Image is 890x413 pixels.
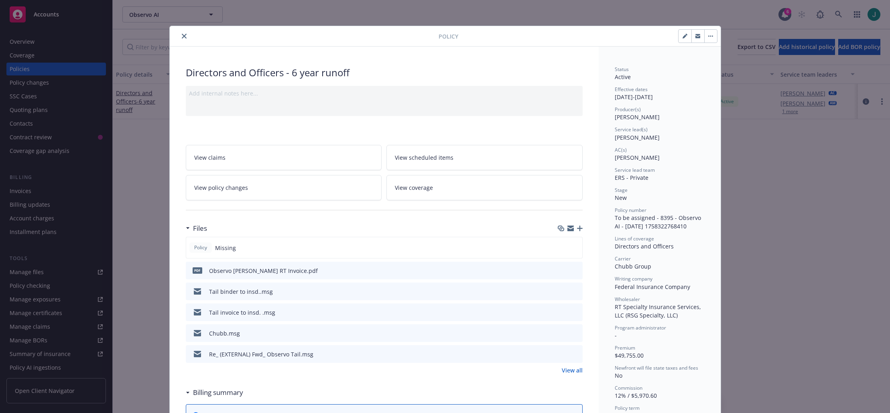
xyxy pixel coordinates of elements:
[615,255,631,262] span: Carrier
[615,73,631,81] span: Active
[386,145,583,170] a: View scheduled items
[209,350,313,358] div: Re_ (EXTERNAL) Fwd_ Observo Tail.msg
[193,244,209,251] span: Policy
[615,106,641,113] span: Producer(s)
[615,392,657,399] span: 12% / $5,970.60
[559,350,566,358] button: download file
[209,329,240,338] div: Chubb.msg
[615,242,705,250] div: Directors and Officers
[615,194,627,201] span: New
[179,31,189,41] button: close
[615,187,628,193] span: Stage
[615,262,651,270] span: Chubb Group
[615,174,648,181] span: ERS - Private
[615,405,640,411] span: Policy term
[209,308,275,317] div: Tail invoice to insd. .msg
[559,329,566,338] button: download file
[189,89,579,98] div: Add internal notes here...
[572,267,579,275] button: preview file
[209,267,318,275] div: Observo [PERSON_NAME] RT Invoice.pdf
[395,183,433,192] span: View coverage
[615,283,690,291] span: Federal Insurance Company
[559,287,566,296] button: download file
[186,223,207,234] div: Files
[186,175,382,200] a: View policy changes
[615,352,644,359] span: $49,755.00
[215,244,236,252] span: Missing
[209,287,273,296] div: Tail binder to insd..msg
[615,134,660,141] span: [PERSON_NAME]
[615,303,703,319] span: RT Specialty Insurance Services, LLC (RSG Specialty, LLC)
[615,296,640,303] span: Wholesaler
[615,364,698,371] span: Newfront will file state taxes and fees
[615,275,652,282] span: Writing company
[615,235,654,242] span: Lines of coverage
[615,146,627,153] span: AC(s)
[615,332,617,339] span: -
[615,86,705,101] div: [DATE] - [DATE]
[615,113,660,121] span: [PERSON_NAME]
[193,223,207,234] h3: Files
[194,153,226,162] span: View claims
[615,207,646,214] span: Policy number
[615,86,648,93] span: Effective dates
[615,126,648,133] span: Service lead(s)
[193,267,202,273] span: pdf
[572,308,579,317] button: preview file
[186,145,382,170] a: View claims
[559,308,566,317] button: download file
[615,344,635,351] span: Premium
[615,214,703,230] span: To be assigned - 8395 - Observo AI - [DATE] 1758322768410
[572,329,579,338] button: preview file
[559,267,566,275] button: download file
[562,366,583,374] a: View all
[572,350,579,358] button: preview file
[395,153,453,162] span: View scheduled items
[193,387,243,398] h3: Billing summary
[615,385,642,391] span: Commission
[615,324,666,331] span: Program administrator
[615,154,660,161] span: [PERSON_NAME]
[615,66,629,73] span: Status
[439,32,458,41] span: Policy
[186,66,583,79] div: Directors and Officers - 6 year runoff
[194,183,248,192] span: View policy changes
[572,287,579,296] button: preview file
[386,175,583,200] a: View coverage
[615,167,655,173] span: Service lead team
[615,372,622,379] span: No
[186,387,243,398] div: Billing summary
